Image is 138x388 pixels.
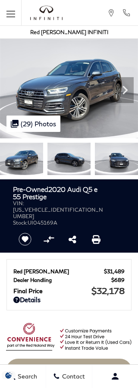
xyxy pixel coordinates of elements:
h1: 2020 Audi Q5 e 55 Prestige [13,186,104,200]
span: UI045169A [28,219,57,226]
a: infiniti [30,6,63,20]
a: Red [PERSON_NAME] $31,489 [13,268,125,275]
a: Call Red Noland INFINITI [122,9,131,17]
a: Share this Pre-Owned 2020 Audi Q5 e 55 Prestige [69,234,76,244]
a: Start Your Deal [6,359,132,383]
span: Search [16,373,37,380]
a: Dealer Handling $689 [13,277,125,283]
button: Save vehicle [16,232,34,246]
div: (29) Photos [6,116,60,132]
a: Red [PERSON_NAME] INFINITI [30,29,108,35]
button: Open user profile menu [92,366,138,387]
span: Stock: [13,219,28,226]
a: Details [13,296,125,304]
span: Red [PERSON_NAME] [13,268,104,275]
span: [US_VEHICLE_IDENTIFICATION_NUMBER] [13,207,103,219]
span: Contact [60,373,85,380]
span: Dealer Handling [13,277,111,283]
img: Used 2020 Mythos Black Metallic Audi 55 Prestige image 3 [95,143,138,175]
span: VIN: [13,200,24,207]
span: $32,178 [91,285,125,296]
img: INFINITI [30,6,63,20]
a: Final Price $32,178 [13,285,125,296]
strong: Pre-Owned [13,185,48,193]
span: $31,489 [104,268,125,275]
span: Final Price [13,287,91,294]
div: Next [116,77,134,103]
span: $689 [111,277,125,283]
img: Used 2020 Mythos Black Metallic Audi 55 Prestige image 2 [47,143,91,175]
button: Compare vehicle [42,233,55,246]
a: Print this Pre-Owned 2020 Audi Q5 e 55 Prestige [92,234,100,244]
